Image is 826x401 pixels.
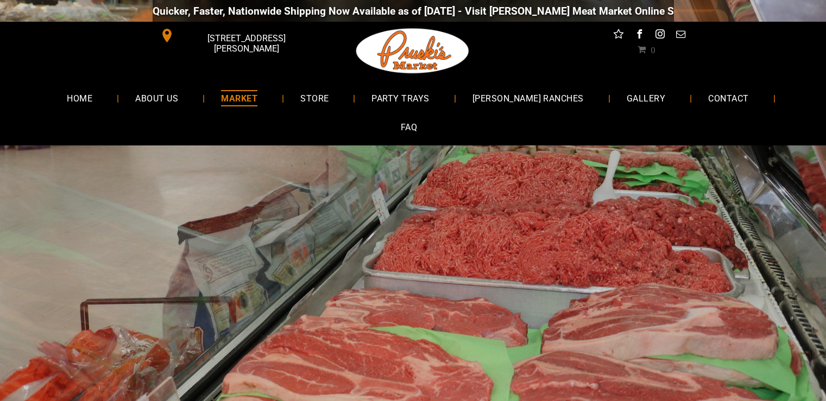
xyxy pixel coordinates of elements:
[651,45,655,54] span: 0
[176,28,316,59] span: [STREET_ADDRESS][PERSON_NAME]
[384,113,433,142] a: FAQ
[205,84,274,112] a: MARKET
[610,84,682,112] a: GALLERY
[284,84,345,112] a: STORE
[692,84,765,112] a: CONTACT
[51,84,109,112] a: HOME
[653,27,667,44] a: instagram
[456,84,600,112] a: [PERSON_NAME] RANCHES
[632,27,646,44] a: facebook
[673,27,688,44] a: email
[355,84,445,112] a: PARTY TRAYS
[153,27,319,44] a: [STREET_ADDRESS][PERSON_NAME]
[354,22,471,80] img: Pruski-s+Market+HQ+Logo2-1920w.png
[611,27,626,44] a: Social network
[119,84,194,112] a: ABOUT US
